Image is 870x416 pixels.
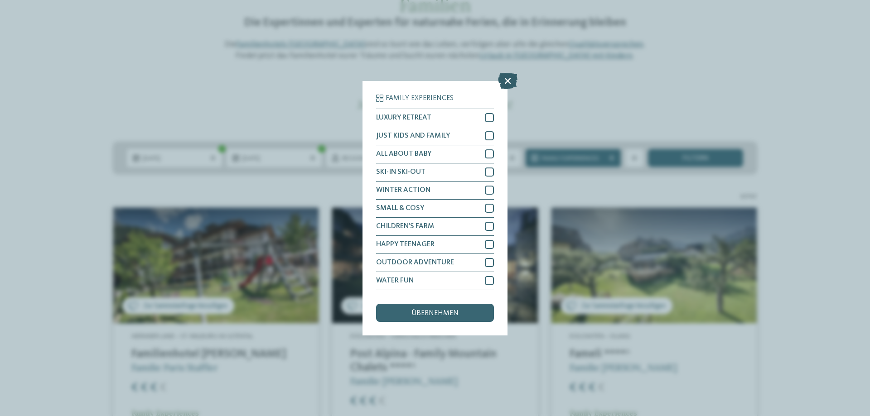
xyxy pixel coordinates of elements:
span: HAPPY TEENAGER [376,241,435,248]
span: SKI-IN SKI-OUT [376,168,425,176]
span: WATER FUN [376,277,414,284]
span: JUST KIDS AND FAMILY [376,132,450,139]
span: ALL ABOUT BABY [376,150,431,158]
span: WINTER ACTION [376,186,430,194]
span: SMALL & COSY [376,205,424,212]
span: CHILDREN’S FARM [376,223,434,230]
span: Family Experiences [386,95,454,102]
span: OUTDOOR ADVENTURE [376,259,454,266]
span: LUXURY RETREAT [376,114,431,121]
span: übernehmen [411,310,459,317]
